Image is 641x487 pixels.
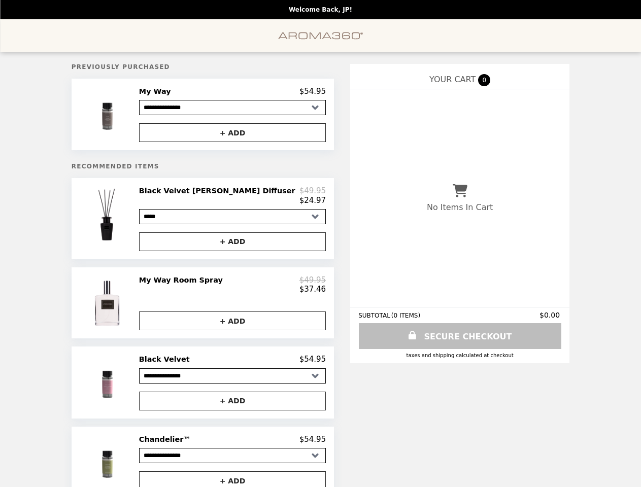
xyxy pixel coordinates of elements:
p: $54.95 [299,87,326,96]
button: + ADD [139,232,326,251]
div: Taxes and Shipping calculated at checkout [358,353,561,358]
h2: Black Velvet [PERSON_NAME] Diffuser [139,186,299,195]
h5: Previously Purchased [72,63,334,71]
img: Black Velvet [79,355,137,410]
span: YOUR CART [429,75,476,84]
p: $54.95 [299,355,326,364]
h5: Recommended Items [72,163,334,170]
span: SUBTOTAL [358,312,391,319]
span: ( 0 ITEMS ) [391,312,420,319]
select: Select a product variant [139,100,326,115]
select: Select a product variant [139,368,326,384]
button: + ADD [139,392,326,410]
img: Black Velvet Reed Diffuser [78,186,138,243]
span: 0 [478,74,490,86]
button: + ADD [139,123,326,142]
p: Welcome Back, JP! [289,6,352,13]
p: $49.95 [299,275,326,285]
img: Brand Logo [278,25,363,46]
p: No Items In Cart [427,202,493,212]
img: My Way Room Spray [79,275,137,330]
p: $49.95 [299,186,326,195]
select: Select a product variant [139,448,326,463]
span: $0.00 [539,311,561,319]
p: $24.97 [299,196,326,205]
select: Select a product variant [139,209,326,224]
img: My Way [79,87,137,142]
button: + ADD [139,311,326,330]
p: $54.95 [299,435,326,444]
p: $37.46 [299,285,326,294]
h2: My Way Room Spray [139,275,227,285]
h2: Chandelier™ [139,435,195,444]
h2: My Way [139,87,175,96]
h2: Black Velvet [139,355,194,364]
